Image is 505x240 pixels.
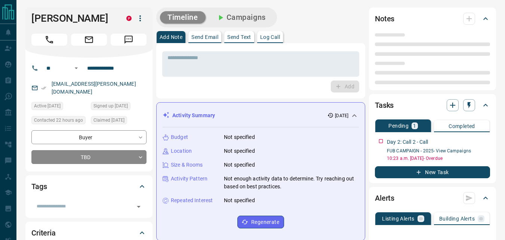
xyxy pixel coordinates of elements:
[375,10,490,28] div: Notes
[31,227,56,239] h2: Criteria
[382,216,415,221] p: Listing Alerts
[387,138,428,146] p: Day 2: Call 2 - Call
[224,147,255,155] p: Not specified
[72,64,81,73] button: Open
[133,201,144,212] button: Open
[111,34,147,46] span: Message
[172,112,215,119] p: Activity Summary
[126,16,132,21] div: property.ca
[91,102,147,112] div: Wed Jan 05 2022
[171,133,188,141] p: Budget
[171,197,213,204] p: Repeated Interest
[375,166,490,178] button: New Task
[439,216,475,221] p: Building Alerts
[191,34,218,40] p: Send Email
[224,175,359,191] p: Not enough activity data to determine. Try reaching out based on best practices.
[91,116,147,127] div: Mon Dec 23 2024
[224,161,255,169] p: Not specified
[160,34,182,40] p: Add Note
[335,112,348,119] p: [DATE]
[260,34,280,40] p: Log Call
[413,123,416,128] p: 1
[31,180,47,192] h2: Tags
[93,116,124,124] span: Claimed [DATE]
[375,13,394,25] h2: Notes
[31,102,87,112] div: Mon Dec 23 2024
[93,102,128,110] span: Signed up [DATE]
[163,109,359,122] div: Activity Summary[DATE]
[237,216,284,228] button: Regenerate
[227,34,251,40] p: Send Text
[209,11,273,24] button: Campaigns
[31,116,87,127] div: Mon Sep 15 2025
[449,124,475,129] p: Completed
[31,130,147,144] div: Buyer
[34,116,83,124] span: Contacted 22 hours ago
[375,192,394,204] h2: Alerts
[224,133,255,141] p: Not specified
[160,11,206,24] button: Timeline
[171,161,203,169] p: Size & Rooms
[31,12,115,24] h1: [PERSON_NAME]
[41,85,46,91] svg: Email Verified
[387,155,490,162] p: 10:23 a.m. [DATE] - Overdue
[31,150,147,164] div: TBD
[52,81,136,95] a: [EMAIL_ADDRESS][PERSON_NAME][DOMAIN_NAME]
[387,148,471,154] a: FUB CAMPAIGN - 2025- View Campaigns
[31,177,147,195] div: Tags
[375,96,490,114] div: Tasks
[71,34,107,46] span: Email
[375,189,490,207] div: Alerts
[171,175,207,183] p: Activity Pattern
[31,34,67,46] span: Call
[375,99,394,111] h2: Tasks
[224,197,255,204] p: Not specified
[34,102,61,110] span: Active [DATE]
[171,147,192,155] p: Location
[388,123,409,128] p: Pending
